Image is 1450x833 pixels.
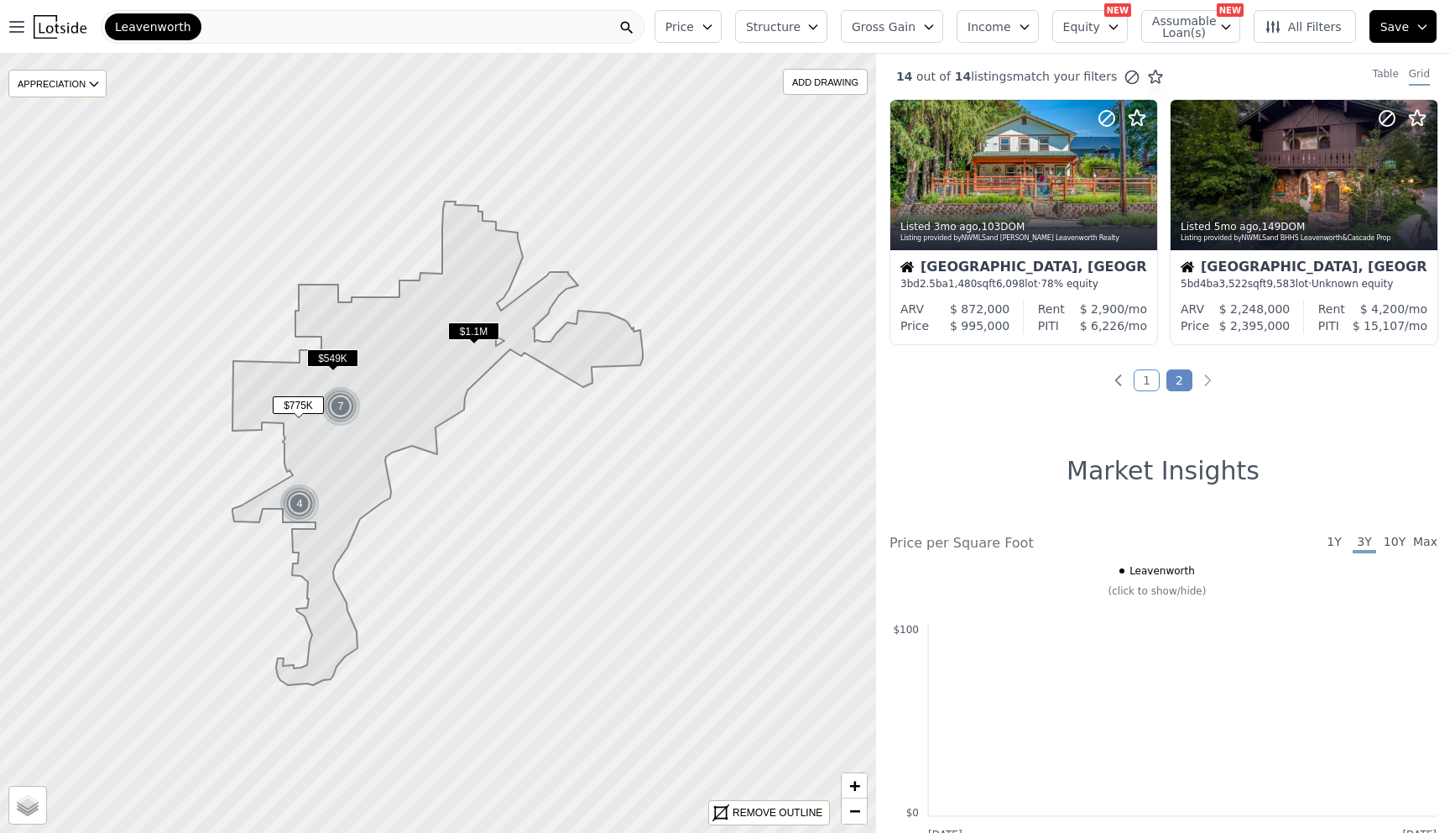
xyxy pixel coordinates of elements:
span: 1,480 [948,278,977,290]
div: NEW [1217,3,1244,17]
img: g1.png [279,484,321,524]
button: Structure [735,10,827,43]
div: APPRECIATION [8,70,107,97]
div: Listed , 103 DOM [900,220,1149,233]
img: House [900,260,914,274]
text: $0 [906,807,919,819]
h1: Market Insights [1067,456,1260,486]
div: Price [1181,317,1209,334]
div: Rent [1038,301,1065,317]
div: Rent [1318,301,1345,317]
span: 14 [896,70,912,83]
text: $100 [893,624,919,636]
span: Structure [746,18,800,35]
button: Income [957,10,1039,43]
div: Price per Square Foot [889,533,1163,553]
span: $549K [307,349,358,367]
span: Income [968,18,1011,35]
div: $775K [273,396,324,421]
button: Equity [1052,10,1128,43]
div: ARV [1181,301,1204,317]
div: Listing provided by NWMLS and BHHS Leavenworth&Cascade Prop [1181,233,1429,244]
a: Previous page [1110,372,1127,389]
span: − [849,800,860,821]
div: Listing provided by NWMLS and [PERSON_NAME] Leavenworth Realty [900,233,1149,244]
div: PITI [1038,317,1059,334]
a: Page 1 [1134,369,1160,391]
span: $ 2,395,000 [1219,319,1291,333]
a: Zoom in [842,773,867,799]
ul: Pagination [876,372,1450,389]
div: $1.1M [448,322,499,347]
div: /mo [1339,317,1427,334]
div: out of listings [876,68,1164,86]
span: $ 6,226 [1080,319,1124,333]
span: All Filters [1265,18,1342,35]
span: 3Y [1353,533,1376,553]
img: g1.png [321,386,362,427]
span: 14 [951,70,971,83]
div: 4 [279,484,320,524]
span: 1Y [1322,533,1346,553]
div: $549K [307,349,358,374]
a: Listed 3mo ago,103DOMListing provided byNWMLSand [PERSON_NAME] Leavenworth RealtyHouse[GEOGRAPHIC... [889,99,1156,345]
div: /mo [1065,301,1147,317]
button: Save [1369,10,1437,43]
div: REMOVE OUTLINE [733,805,822,820]
img: House [1181,260,1194,274]
span: Equity [1063,18,1100,35]
span: + [849,775,860,796]
div: 3 bd 2.5 ba sqft lot · 78% equity [900,277,1147,291]
button: Assumable Loan(s) [1141,10,1240,43]
span: 3,522 [1219,278,1248,290]
span: Save [1380,18,1409,35]
span: $1.1M [448,322,499,340]
span: 10Y [1383,533,1406,553]
button: All Filters [1254,10,1356,43]
div: [GEOGRAPHIC_DATA], [GEOGRAPHIC_DATA] [900,260,1147,277]
button: Gross Gain [841,10,943,43]
div: ADD DRAWING [784,70,867,94]
span: $ 2,900 [1080,302,1124,316]
button: Price [655,10,722,43]
div: NEW [1104,3,1131,17]
div: 7 [321,386,361,427]
time: 2025-05-04 22:31 [1214,221,1259,233]
div: (click to show/hide) [878,584,1437,598]
div: 5 bd 4 ba sqft lot · Unknown equity [1181,277,1427,291]
span: Gross Gain [852,18,915,35]
span: $775K [273,396,324,414]
span: 6,098 [996,278,1025,290]
div: Table [1373,67,1399,86]
span: Leavenworth [115,18,191,35]
a: Next page [1199,372,1216,389]
span: Leavenworth [1129,564,1195,578]
a: Listed 5mo ago,149DOMListing provided byNWMLSand BHHS Leavenworth&Cascade PropHouse[GEOGRAPHIC_DA... [1170,99,1437,345]
div: PITI [1318,317,1339,334]
div: [GEOGRAPHIC_DATA], [GEOGRAPHIC_DATA] [1181,260,1427,277]
div: Grid [1409,67,1430,86]
span: $ 2,248,000 [1219,302,1291,316]
img: Lotside [34,15,86,39]
span: $ 872,000 [950,302,1009,316]
span: $ 995,000 [950,319,1009,333]
span: $ 15,107 [1353,319,1405,333]
div: Price [900,317,929,334]
span: match your filters [1013,68,1118,85]
span: Assumable Loan(s) [1152,15,1206,39]
a: Layers [9,787,46,824]
span: $ 4,200 [1360,302,1405,316]
div: Listed , 149 DOM [1181,220,1429,233]
div: ARV [900,301,924,317]
a: Page 2 is your current page [1166,369,1192,391]
span: Max [1413,533,1437,553]
div: /mo [1059,317,1147,334]
span: 9,583 [1266,278,1295,290]
time: 2025-06-19 17:49 [934,221,978,233]
div: /mo [1345,301,1427,317]
a: Zoom out [842,799,867,824]
span: Price [665,18,694,35]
